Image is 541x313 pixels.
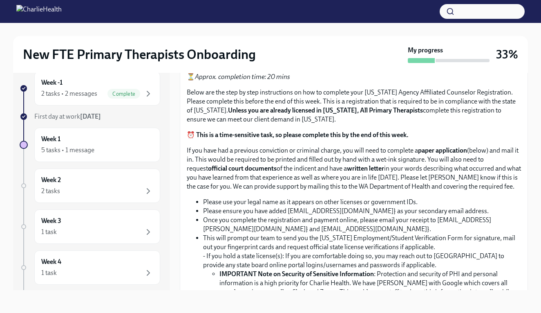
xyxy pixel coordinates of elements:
[219,270,521,306] li: : Protection and security of PHI and personal information is a high priority for Charlie Health. ...
[203,216,521,234] li: Once you complete the registration and payment online, please email your receipt to [EMAIL_ADDRES...
[41,89,97,98] div: 2 tasks • 2 messages
[41,216,61,225] h6: Week 3
[20,250,160,285] a: Week 41 task
[41,78,63,87] h6: Week -1
[203,234,521,306] li: This will prompt our team to send you the [US_STATE] Employment/Student Verification Form for sig...
[187,88,521,124] p: Below are the step by step instructions on how to complete your [US_STATE] Agency Affiliated Coun...
[41,227,57,236] div: 1 task
[41,268,57,277] div: 1 task
[195,73,290,81] em: Approx. completion time: 20 mins
[41,257,61,266] h6: Week 4
[20,112,160,121] a: First day at work[DATE]
[107,91,140,97] span: Complete
[16,5,62,18] img: CharlieHealth
[20,128,160,162] a: Week 15 tasks • 1 message
[347,164,384,172] strong: written letter
[20,209,160,244] a: Week 31 task
[80,113,101,120] strong: [DATE]
[203,207,521,216] li: Please ensure you have added [EMAIL_ADDRESS][DOMAIN_NAME]} as your secondary email address.
[187,72,521,81] p: ⏳
[408,46,443,55] strong: My progress
[496,47,518,62] h3: 33%
[41,176,61,185] h6: Week 2
[187,131,409,139] strong: ⏰ This is a time-sensitive task, so please complete this by the end of this week.
[41,187,60,196] div: 2 tasks
[203,198,521,207] li: Please use your legal name as it appears on other licenses or government IDs.
[41,146,94,155] div: 5 tasks • 1 message
[20,71,160,106] a: Week -12 tasks • 2 messagesComplete
[418,146,467,154] strong: paper application
[228,106,423,114] strong: Unless you are already licensed in [US_STATE], All Primary Therapists
[187,146,521,191] p: If you have had a previous conviction or criminal charge, you will need to complete a (below) and...
[219,270,374,278] strong: IMPORTANT Note on Security of Sensitive Information
[41,135,60,144] h6: Week 1
[208,164,277,172] strong: official court documents
[34,113,101,120] span: First day at work
[20,169,160,203] a: Week 22 tasks
[23,46,256,63] h2: New FTE Primary Therapists Onboarding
